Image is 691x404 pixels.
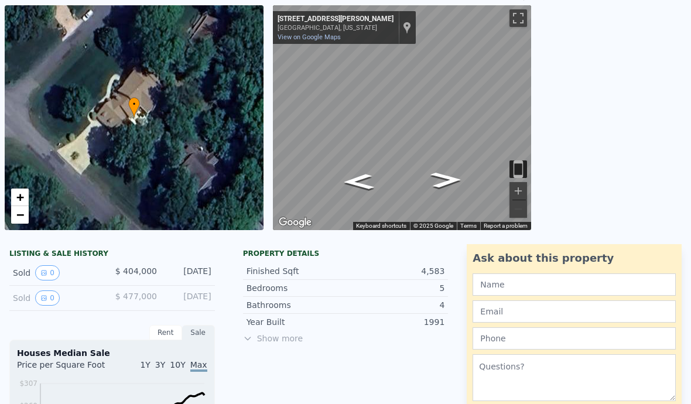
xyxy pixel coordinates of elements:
span: $ 404,000 [115,266,157,276]
span: 3Y [155,360,165,369]
input: Name [473,273,676,296]
a: Show location on map [403,21,411,34]
div: [DATE] [166,265,211,280]
div: LISTING & SALE HISTORY [9,249,215,261]
div: Finished Sqft [247,265,345,277]
div: Sale [182,325,215,340]
button: Toggle motion tracking [509,160,527,178]
div: Ask about this property [473,250,676,266]
path: Go Southeast, Sawhill Blvd [417,168,474,191]
a: Terms [460,222,477,229]
span: 10Y [170,360,185,369]
div: Sold [13,265,102,280]
div: 4,583 [345,265,444,277]
a: Open this area in Google Maps (opens a new window) [276,215,314,230]
div: Price per Square Foot [17,359,112,378]
span: Show more [243,333,449,344]
img: Google [276,215,314,230]
button: Keyboard shortcuts [356,222,406,230]
div: Map [273,5,532,230]
button: Toggle fullscreen view [509,9,527,27]
span: • [128,99,140,109]
div: [DATE] [166,290,211,306]
button: View historical data [35,290,60,306]
span: Max [190,360,207,372]
a: Report a problem [484,222,528,229]
input: Phone [473,327,676,350]
div: 1991 [345,316,444,328]
button: Zoom out [509,200,527,218]
div: • [128,97,140,118]
div: 5 [345,282,444,294]
div: Sold [13,290,102,306]
button: View historical data [35,265,60,280]
div: Bedrooms [247,282,345,294]
path: Go Northwest, Sawhill Blvd [330,170,387,194]
div: [GEOGRAPHIC_DATA], [US_STATE] [278,24,394,32]
button: Zoom in [509,182,527,200]
input: Email [473,300,676,323]
a: View on Google Maps [278,33,341,41]
div: Street View [273,5,532,230]
div: Rent [149,325,182,340]
div: Year Built [247,316,345,328]
span: © 2025 Google [413,222,453,229]
a: Zoom in [11,189,29,206]
span: + [16,190,24,204]
div: Property details [243,249,449,258]
span: 1Y [140,360,150,369]
span: $ 477,000 [115,292,157,301]
a: Zoom out [11,206,29,224]
tspan: $307 [19,379,37,388]
div: [STREET_ADDRESS][PERSON_NAME] [278,15,394,24]
div: Bathrooms [247,299,345,311]
span: − [16,207,24,222]
div: 4 [345,299,444,311]
div: Houses Median Sale [17,347,207,359]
